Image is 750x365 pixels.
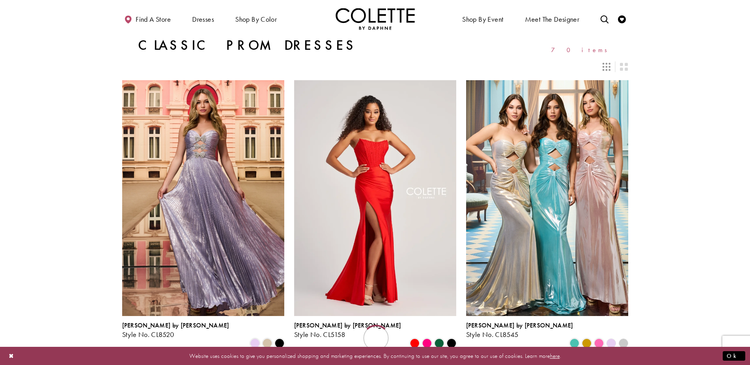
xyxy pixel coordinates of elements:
a: here [550,352,560,359]
h1: Classic Prom Dresses [138,38,357,53]
span: Meet the designer [525,15,580,23]
button: Close Dialog [5,349,18,363]
p: Website uses cookies to give you personalized shopping and marketing experiences. By continuing t... [57,350,693,361]
img: Colette by Daphne [336,8,415,30]
span: Style No. CL8520 [122,330,174,339]
a: Visit Colette by Daphne Style No. CL5158 Page [294,80,456,316]
i: Gold Dust [263,339,272,348]
div: Colette by Daphne Style No. CL8520 [122,322,229,339]
div: Colette by Daphne Style No. CL8545 [466,322,573,339]
a: Toggle search [599,8,610,30]
span: Find a store [136,15,171,23]
span: Dresses [190,8,216,30]
div: Colette by Daphne Style No. CL5158 [294,322,401,339]
i: Hot Pink [422,339,432,348]
i: Silver [619,339,628,348]
span: 70 items [551,47,612,53]
span: Shop by color [235,15,277,23]
span: [PERSON_NAME] by [PERSON_NAME] [294,321,401,329]
span: Shop By Event [462,15,503,23]
div: Layout Controls [117,58,633,75]
a: Find a store [122,8,173,30]
a: Visit Home Page [336,8,415,30]
button: Submit Dialog [723,351,745,361]
span: Style No. CL5158 [294,330,346,339]
i: Red [410,339,419,348]
span: Switch layout to 2 columns [620,63,628,71]
span: [PERSON_NAME] by [PERSON_NAME] [466,321,573,329]
i: Gold [582,339,591,348]
i: Lilac [250,339,260,348]
a: Check Wishlist [616,8,628,30]
i: Black [275,339,284,348]
i: Pink [594,339,604,348]
span: [PERSON_NAME] by [PERSON_NAME] [122,321,229,329]
i: Aqua [570,339,579,348]
i: Lilac [606,339,616,348]
a: Visit Colette by Daphne Style No. CL8520 Page [122,80,284,316]
span: Shop By Event [460,8,505,30]
span: Style No. CL8545 [466,330,519,339]
span: Switch layout to 3 columns [603,63,610,71]
i: Black [447,339,456,348]
span: Shop by color [233,8,279,30]
span: Dresses [192,15,214,23]
a: Visit Colette by Daphne Style No. CL8545 Page [466,80,628,316]
i: Hunter [435,339,444,348]
a: Meet the designer [523,8,582,30]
